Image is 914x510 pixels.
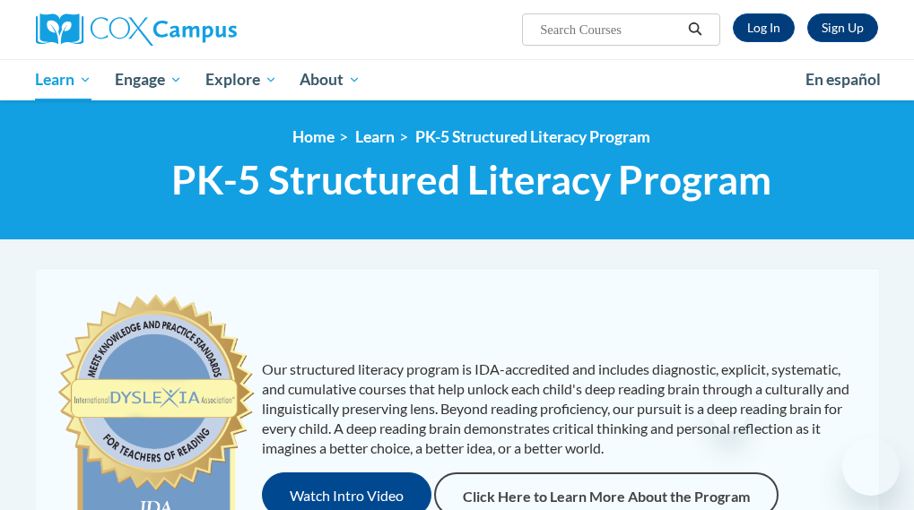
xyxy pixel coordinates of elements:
input: Search Courses [538,19,682,40]
span: Engage [115,69,182,91]
a: Home [292,127,335,146]
span: Learn [35,69,91,91]
img: Cox Campus [36,13,237,46]
a: Register [807,13,878,42]
a: Engage [103,59,194,100]
p: Our structured literacy program is IDA-accredited and includes diagnostic, explicit, systematic, ... [262,359,861,458]
a: Explore [194,59,289,100]
a: Cox Campus [36,13,299,46]
a: PK-5 Structured Literacy Program [415,127,650,146]
button: Search [682,19,709,40]
a: Log In [733,13,795,42]
span: Explore [205,69,277,91]
iframe: Close message [711,395,747,431]
iframe: Button to launch messaging window [842,438,900,496]
a: About [288,59,372,100]
a: En español [794,61,892,99]
a: Learn [24,59,104,100]
a: Learn [355,127,395,146]
span: About [300,69,361,91]
span: PK-5 Structured Literacy Program [171,156,771,203]
span: En español [805,70,881,89]
div: Main menu [22,59,892,100]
